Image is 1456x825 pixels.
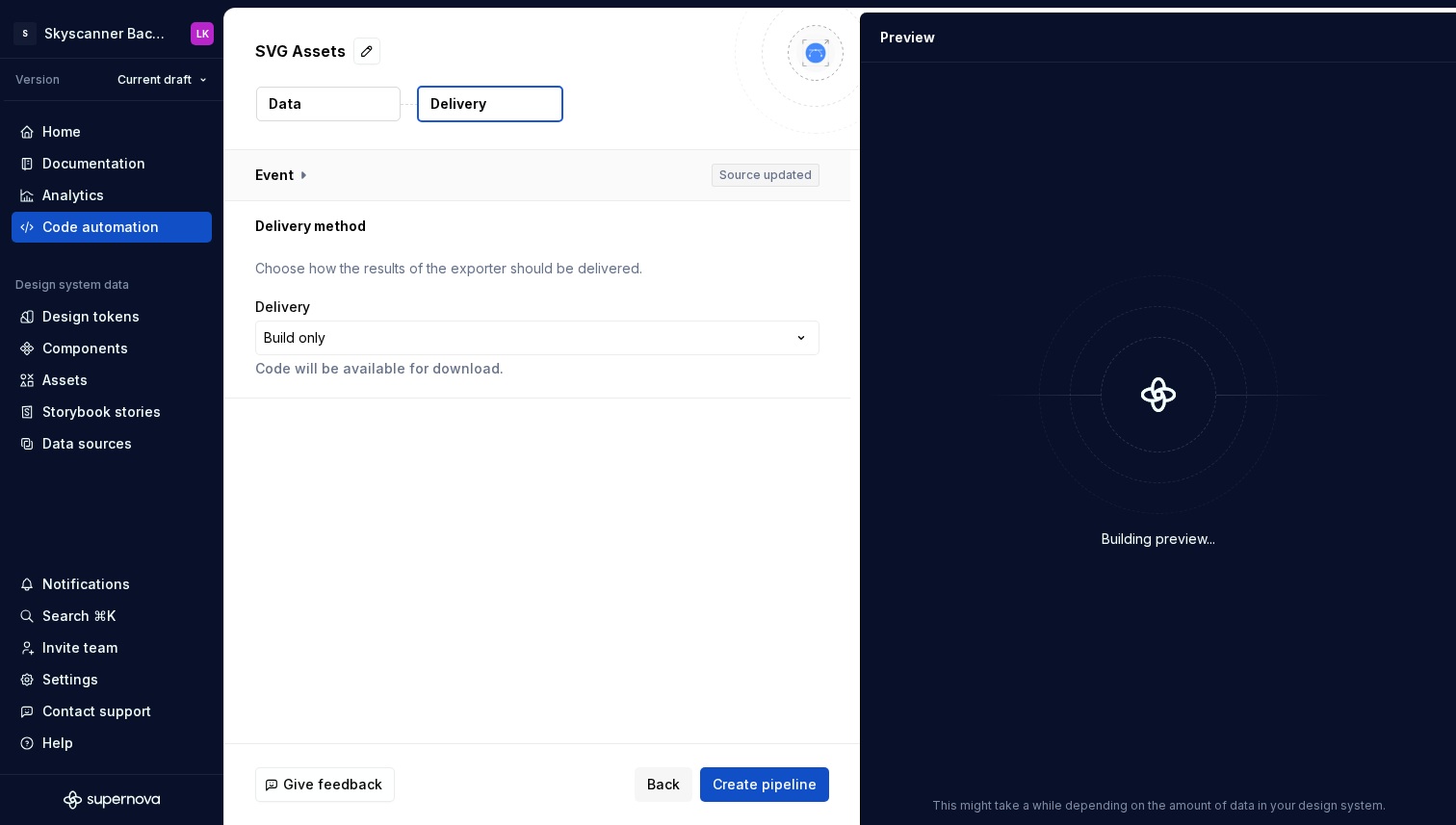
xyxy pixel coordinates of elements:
[12,148,212,179] a: Documentation
[42,218,159,237] div: Code automation
[713,775,817,794] span: Create pipeline
[13,22,37,45] div: S
[932,798,1386,813] p: This might take a while depending on the amount of data in your design system.
[15,72,60,88] div: Version
[64,790,160,810] svg: Supernova Logo
[255,259,819,278] p: Choose how the results of the exporter should be delivered.
[417,86,563,122] button: Delivery
[42,638,117,657] div: Invite team
[880,28,935,47] div: Preview
[700,767,829,802] button: Create pipeline
[255,297,310,317] label: Delivery
[635,767,692,802] button: Back
[12,365,212,396] a: Assets
[12,632,212,663] a: Invite team
[42,186,104,205] div: Analytics
[42,307,140,326] div: Design tokens
[283,775,382,794] span: Give feedback
[42,122,81,142] div: Home
[256,87,401,121] button: Data
[430,94,486,114] p: Delivery
[12,397,212,427] a: Storybook stories
[44,24,168,43] div: Skyscanner Backpack
[12,333,212,364] a: Components
[12,728,212,759] button: Help
[4,13,220,54] button: SSkyscanner BackpackLK
[196,26,209,41] div: LK
[42,670,98,689] div: Settings
[15,277,129,293] div: Design system data
[42,434,132,453] div: Data sources
[42,402,161,422] div: Storybook stories
[12,212,212,243] a: Code automation
[42,734,73,753] div: Help
[42,339,128,358] div: Components
[1102,529,1215,549] div: Building preview...
[255,359,819,378] p: Code will be available for download.
[269,94,301,114] p: Data
[42,702,151,721] div: Contact support
[255,39,346,63] p: SVG Assets
[42,606,116,626] div: Search ⌘K
[12,428,212,459] a: Data sources
[12,569,212,600] button: Notifications
[117,72,192,88] span: Current draft
[255,767,395,802] button: Give feedback
[12,664,212,695] a: Settings
[647,775,680,794] span: Back
[42,575,130,594] div: Notifications
[12,180,212,211] a: Analytics
[42,154,145,173] div: Documentation
[109,66,216,93] button: Current draft
[12,601,212,632] button: Search ⌘K
[12,696,212,727] button: Contact support
[12,301,212,332] a: Design tokens
[42,371,88,390] div: Assets
[12,116,212,147] a: Home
